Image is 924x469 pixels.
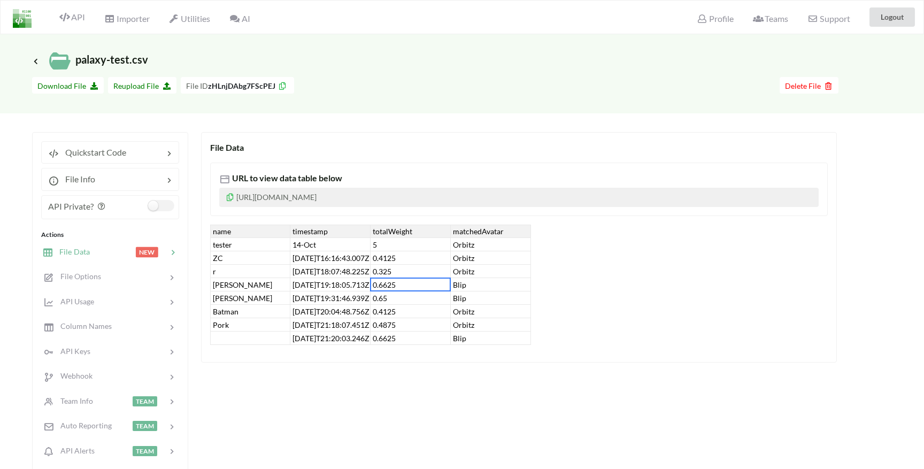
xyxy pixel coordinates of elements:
[451,305,531,318] div: Orbitz
[54,371,93,380] span: Webhook
[451,278,531,291] div: Blip
[133,396,157,406] span: TEAM
[229,13,250,24] span: AI
[48,201,94,211] span: API Private?
[230,173,342,183] span: URL to view data table below
[780,77,838,94] button: Delete File
[210,225,290,238] div: name
[54,272,101,281] span: File Options
[371,251,451,265] div: 0.4125
[59,12,85,22] span: API
[113,81,171,90] span: Reupload File
[290,265,371,278] div: [DATE]T18:07:48.225Z
[104,13,149,24] span: Importer
[290,278,371,291] div: [DATE]T19:18:05.713Z
[210,265,290,278] div: r
[371,278,451,291] div: 0.6625
[186,81,208,90] span: File ID
[290,305,371,318] div: [DATE]T20:04:48.756Z
[451,332,531,345] div: Blip
[133,446,157,456] span: TEAM
[41,230,179,240] div: Actions
[219,188,819,207] p: [URL][DOMAIN_NAME]
[54,396,93,405] span: Team Info
[210,318,290,332] div: Pork
[697,13,733,24] span: Profile
[133,421,157,431] span: TEAM
[451,225,531,238] div: matchedAvatar
[54,321,112,330] span: Column Names
[371,332,451,345] div: 0.6625
[37,81,98,90] span: Download File
[290,318,371,332] div: [DATE]T21:18:07.451Z
[753,13,788,24] span: Teams
[371,291,451,305] div: 0.65
[451,251,531,265] div: Orbitz
[49,50,71,72] img: /static/media/localFileIcon.eab6d1cc.svg
[290,291,371,305] div: [DATE]T19:31:46.939Z
[451,291,531,305] div: Blip
[54,421,112,430] span: Auto Reporting
[785,81,833,90] span: Delete File
[59,174,95,184] span: File Info
[54,297,94,306] span: API Usage
[210,141,828,154] div: File Data
[208,81,275,90] b: zHLnjDAbg7FScPEJ
[290,238,371,251] div: 14-Oct
[451,318,531,332] div: Orbitz
[210,251,290,265] div: ZC
[136,247,158,257] span: NEW
[54,347,90,356] span: API Keys
[869,7,915,27] button: Logout
[371,238,451,251] div: 5
[371,318,451,332] div: 0.4875
[451,265,531,278] div: Orbitz
[371,225,451,238] div: totalWeight
[210,238,290,251] div: tester
[59,147,126,157] span: Quickstart Code
[210,291,290,305] div: [PERSON_NAME]
[451,238,531,251] div: Orbitz
[210,305,290,318] div: Batman
[210,278,290,291] div: [PERSON_NAME]
[53,247,90,256] span: File Data
[371,265,451,278] div: 0.325
[13,9,32,28] img: LogoIcon.png
[108,77,176,94] button: Reupload File
[169,13,210,24] span: Utilities
[290,332,371,345] div: [DATE]T21:20:03.246Z
[371,305,451,318] div: 0.4125
[290,225,371,238] div: timestamp
[807,14,850,23] span: Support
[32,77,104,94] button: Download File
[290,251,371,265] div: [DATE]T16:16:43.007Z
[32,53,148,66] span: palaxy-test.csv
[54,446,95,455] span: API Alerts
